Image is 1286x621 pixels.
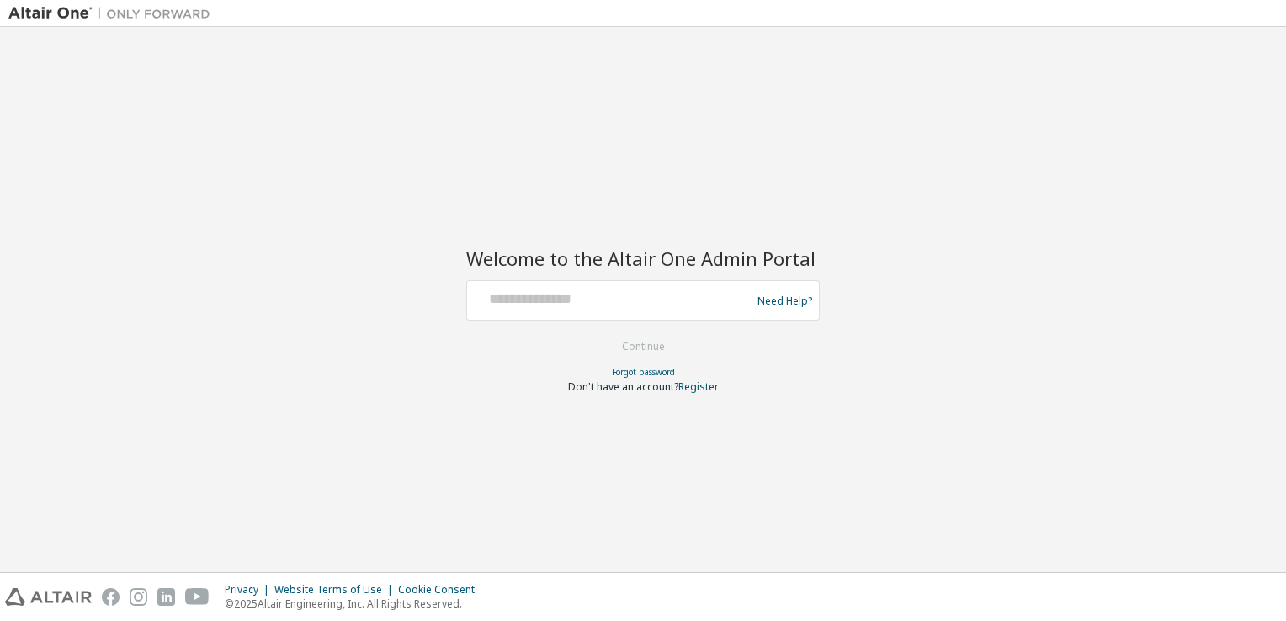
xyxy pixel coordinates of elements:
div: Website Terms of Use [274,583,398,597]
a: Forgot password [612,366,675,378]
p: © 2025 Altair Engineering, Inc. All Rights Reserved. [225,597,485,611]
div: Privacy [225,583,274,597]
img: youtube.svg [185,588,210,606]
img: instagram.svg [130,588,147,606]
img: altair_logo.svg [5,588,92,606]
img: linkedin.svg [157,588,175,606]
span: Don't have an account? [568,379,678,394]
h2: Welcome to the Altair One Admin Portal [466,247,820,270]
img: facebook.svg [102,588,120,606]
div: Cookie Consent [398,583,485,597]
img: Altair One [8,5,219,22]
a: Register [678,379,719,394]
